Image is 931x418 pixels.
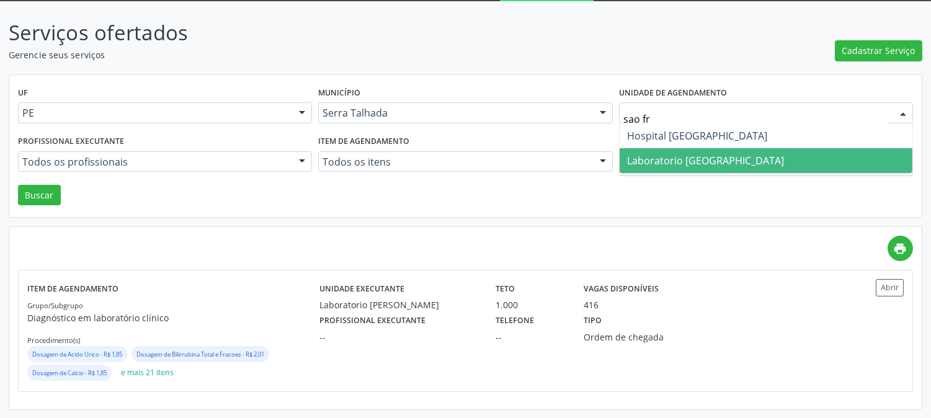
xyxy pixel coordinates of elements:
[27,301,83,310] small: Grupo/Subgrupo
[136,350,264,358] small: Dosagem de Bilirrubina Total e Fracoes - R$ 2,01
[318,132,409,151] label: Item de agendamento
[27,279,118,298] label: Item de agendamento
[496,279,515,298] label: Teto
[619,84,727,103] label: Unidade de agendamento
[496,298,566,311] div: 1.000
[584,298,599,311] div: 416
[496,311,534,331] label: Telefone
[888,236,913,261] a: print
[835,40,922,61] button: Cadastrar Serviço
[627,154,784,167] span: Laboratorio [GEOGRAPHIC_DATA]
[18,84,28,103] label: UF
[116,365,179,381] button: e mais 21 itens
[319,298,478,311] div: Laboratorio [PERSON_NAME]
[319,279,404,298] label: Unidade executante
[32,369,107,377] small: Dosagem de Calcio - R$ 1,85
[584,311,602,331] label: Tipo
[18,185,61,206] button: Buscar
[9,48,648,61] p: Gerencie seus serviços
[22,156,287,168] span: Todos os profissionais
[496,331,566,344] div: --
[27,336,80,345] small: Procedimento(s)
[319,311,425,331] label: Profissional executante
[18,132,124,151] label: Profissional executante
[9,17,648,48] p: Serviços ofertados
[584,331,698,344] div: Ordem de chegada
[894,242,907,256] i: print
[876,279,904,296] button: Abrir
[27,311,319,324] p: Diagnóstico em laboratório clínico
[842,44,915,57] span: Cadastrar Serviço
[323,107,587,119] span: Serra Talhada
[323,156,587,168] span: Todos os itens
[319,331,478,344] div: --
[623,107,888,131] input: Selecione um estabelecimento
[32,350,122,358] small: Dosagem de Acido Urico - R$ 1,85
[22,107,287,119] span: PE
[318,84,360,103] label: Município
[627,129,767,143] span: Hospital [GEOGRAPHIC_DATA]
[584,279,659,298] label: Vagas disponíveis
